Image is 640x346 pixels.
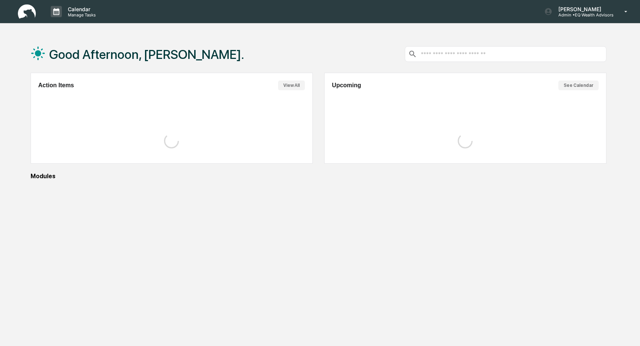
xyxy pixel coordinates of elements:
h2: Action Items [38,82,74,89]
button: View All [278,81,305,90]
p: [PERSON_NAME] [552,6,614,12]
p: Manage Tasks [62,12,100,18]
p: Admin • EQ Wealth Advisors [552,12,614,18]
h2: Upcoming [332,82,361,89]
div: Modules [31,173,606,180]
h1: Good Afternoon, [PERSON_NAME]. [49,47,244,62]
p: Calendar [62,6,100,12]
img: logo [18,4,36,19]
button: See Calendar [558,81,599,90]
